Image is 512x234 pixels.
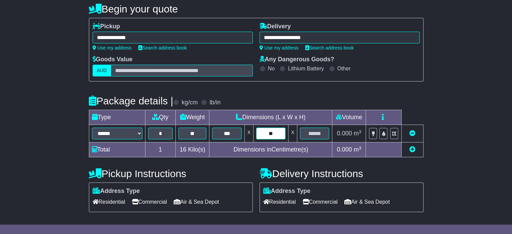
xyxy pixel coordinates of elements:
td: Volume [332,110,366,125]
a: Add new item [409,146,415,153]
h4: Pickup Instructions [89,168,253,179]
span: Residential [93,197,125,207]
label: Goods Value [93,56,133,63]
span: Commercial [132,197,167,207]
td: Type [89,110,145,125]
span: 0.000 [337,130,352,137]
label: Pickup [93,23,120,30]
span: Residential [263,197,296,207]
a: Remove this item [409,130,415,137]
label: Other [337,65,351,72]
td: 1 [145,142,175,157]
td: x [244,125,253,142]
a: Use my address [260,45,299,51]
label: AUD [93,65,111,76]
span: 0.000 [337,146,352,153]
label: Address Type [93,188,140,195]
sup: 3 [359,145,362,151]
td: Dimensions in Centimetre(s) [209,142,332,157]
label: lb/in [209,99,220,106]
td: Dimensions (L x W x H) [209,110,332,125]
td: Weight [175,110,209,125]
label: Address Type [263,188,311,195]
label: Lithium Battery [288,65,324,72]
span: Air & Sea Depot [174,197,219,207]
h4: Package details | [89,95,173,106]
span: m [354,146,362,153]
a: Use my address [93,45,132,51]
span: m [354,130,362,137]
td: x [288,125,297,142]
label: Delivery [260,23,291,30]
td: Kilo(s) [175,142,209,157]
h4: Begin your quote [89,3,423,14]
h4: Delivery Instructions [260,168,423,179]
a: Search address book [305,45,354,51]
td: Qty [145,110,175,125]
label: Any Dangerous Goods? [260,56,334,63]
label: No [268,65,275,72]
label: kg/cm [181,99,198,106]
td: Total [89,142,145,157]
span: Air & Sea Depot [344,197,390,207]
a: Search address book [138,45,187,51]
sup: 3 [359,129,362,134]
span: Commercial [303,197,338,207]
span: 16 [180,146,186,153]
